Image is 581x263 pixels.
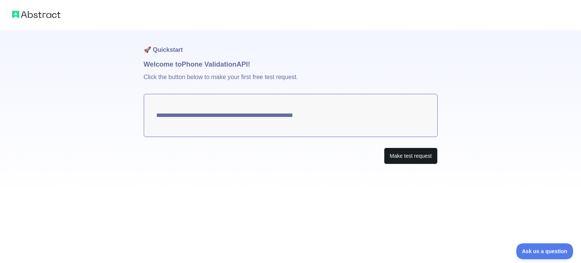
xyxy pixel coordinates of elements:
h1: Welcome to Phone Validation API! [144,59,438,70]
button: Make test request [384,148,437,165]
img: Abstract logo [12,9,61,20]
p: Click the button below to make your first free test request. [144,70,438,94]
h1: 🚀 Quickstart [144,30,438,59]
iframe: Toggle Customer Support [516,243,573,259]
